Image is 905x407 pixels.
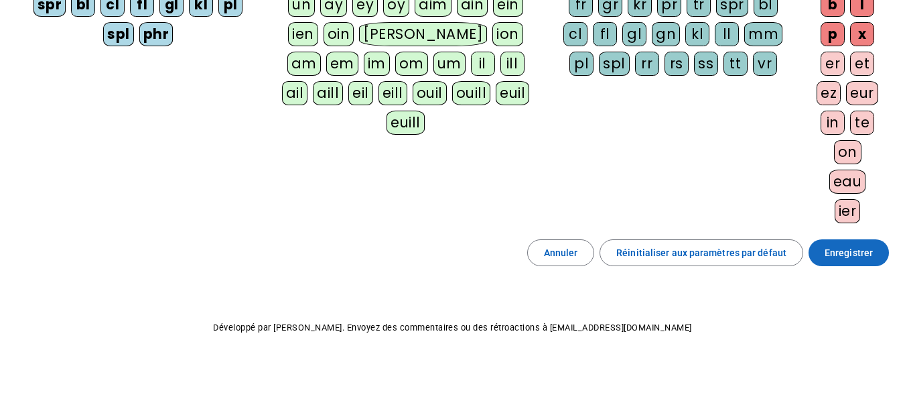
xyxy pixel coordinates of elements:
div: em [326,52,358,76]
div: spl [599,52,630,76]
div: ier [835,199,861,223]
div: p [821,22,845,46]
div: cl [563,22,587,46]
div: aill [313,81,343,105]
span: Annuler [544,245,578,261]
div: eau [829,170,866,194]
div: euil [496,81,529,105]
div: x [850,22,874,46]
div: te [850,111,874,135]
div: eill [378,81,407,105]
div: [PERSON_NAME] [359,22,487,46]
div: gl [622,22,646,46]
div: in [821,111,845,135]
p: Développé par [PERSON_NAME]. Envoyez des commentaires ou des rétroactions à [EMAIL_ADDRESS][DOMAI... [11,320,894,336]
div: mm [744,22,782,46]
div: il [471,52,495,76]
div: eur [846,81,878,105]
button: Enregistrer [809,239,889,266]
div: ouill [452,81,490,105]
div: im [364,52,390,76]
div: rs [665,52,689,76]
span: Enregistrer [825,245,873,261]
div: ss [694,52,718,76]
div: eil [348,81,373,105]
div: spl [103,22,134,46]
div: fl [593,22,617,46]
div: om [395,52,428,76]
div: et [850,52,874,76]
div: ill [500,52,525,76]
div: vr [753,52,777,76]
span: Réinitialiser aux paramètres par défaut [616,245,786,261]
div: ouil [413,81,447,105]
div: tt [723,52,748,76]
div: ll [715,22,739,46]
div: am [287,52,321,76]
div: pl [569,52,594,76]
div: ien [288,22,318,46]
div: euill [387,111,424,135]
div: phr [139,22,173,46]
div: er [821,52,845,76]
button: Réinitialiser aux paramètres par défaut [600,239,803,266]
div: gn [652,22,680,46]
div: ion [492,22,523,46]
div: on [834,140,861,164]
div: rr [635,52,659,76]
div: ez [817,81,841,105]
div: um [433,52,466,76]
div: oin [324,22,354,46]
div: kl [685,22,709,46]
button: Annuler [527,239,595,266]
div: ail [282,81,308,105]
